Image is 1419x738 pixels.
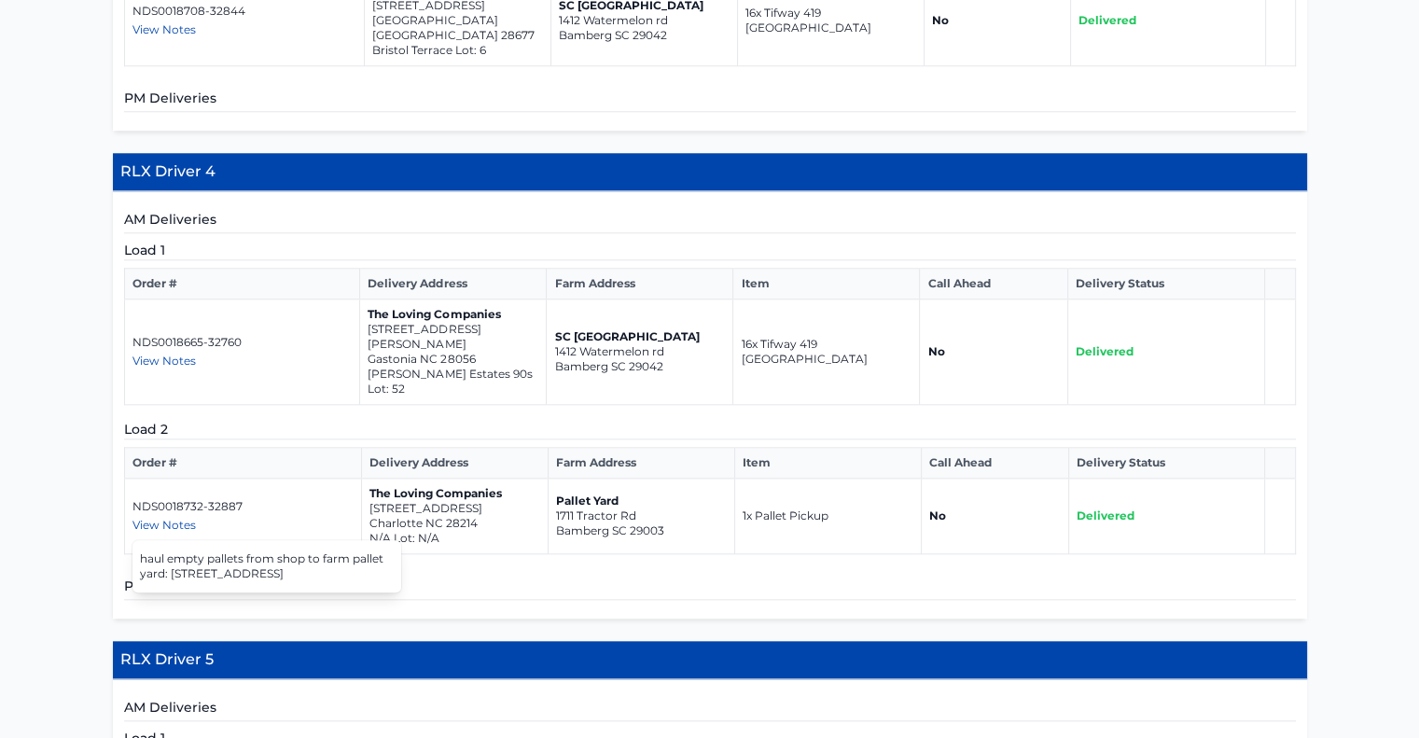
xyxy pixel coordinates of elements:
[132,499,354,514] p: NDS0018732-32887
[113,153,1307,191] h4: RLX Driver 4
[921,448,1068,479] th: Call Ahead
[556,508,727,523] p: 1711 Tractor Rd
[927,344,944,358] strong: No
[132,544,401,589] div: haul empty pallets from shop to farm pallet yard: [STREET_ADDRESS]
[369,531,540,546] p: N/A Lot: N/A
[124,698,1296,721] h5: AM Deliveries
[559,13,730,28] p: 1412 Watermelon rd
[1067,269,1264,299] th: Delivery Status
[368,322,538,352] p: [STREET_ADDRESS][PERSON_NAME]
[368,307,538,322] p: The Loving Companies
[547,269,733,299] th: Farm Address
[369,516,540,531] p: Charlotte NC 28214
[556,494,727,508] p: Pallet Yard
[559,28,730,43] p: Bamberg SC 29042
[124,210,1296,233] h5: AM Deliveries
[733,299,920,405] td: 16x Tifway 419 [GEOGRAPHIC_DATA]
[554,359,725,374] p: Bamberg SC 29042
[124,448,361,479] th: Order #
[556,523,727,538] p: Bamberg SC 29003
[1076,344,1134,358] span: Delivered
[734,448,921,479] th: Item
[372,43,543,58] p: Bristol Terrace Lot: 6
[124,241,1296,260] h5: Load 1
[548,448,734,479] th: Farm Address
[372,13,543,43] p: [GEOGRAPHIC_DATA] [GEOGRAPHIC_DATA] 28677
[920,269,1068,299] th: Call Ahead
[132,335,353,350] p: NDS0018665-32760
[124,420,1296,439] h5: Load 2
[929,508,946,522] strong: No
[360,269,547,299] th: Delivery Address
[369,501,540,516] p: [STREET_ADDRESS]
[734,479,921,554] td: 1x Pallet Pickup
[368,352,538,367] p: Gastonia NC 28056
[361,448,548,479] th: Delivery Address
[1078,13,1136,27] span: Delivered
[132,22,196,36] span: View Notes
[554,329,725,344] p: SC [GEOGRAPHIC_DATA]
[733,269,920,299] th: Item
[132,4,357,19] p: NDS0018708-32844
[932,13,949,27] strong: No
[124,89,1296,112] h5: PM Deliveries
[368,367,538,397] p: [PERSON_NAME] Estates 90s Lot: 52
[132,354,196,368] span: View Notes
[369,486,540,501] p: The Loving Companies
[124,269,360,299] th: Order #
[132,518,196,532] span: View Notes
[1077,508,1134,522] span: Delivered
[113,641,1307,679] h4: RLX Driver 5
[1068,448,1265,479] th: Delivery Status
[554,344,725,359] p: 1412 Watermelon rd
[124,577,1296,600] h5: PM Deliveries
